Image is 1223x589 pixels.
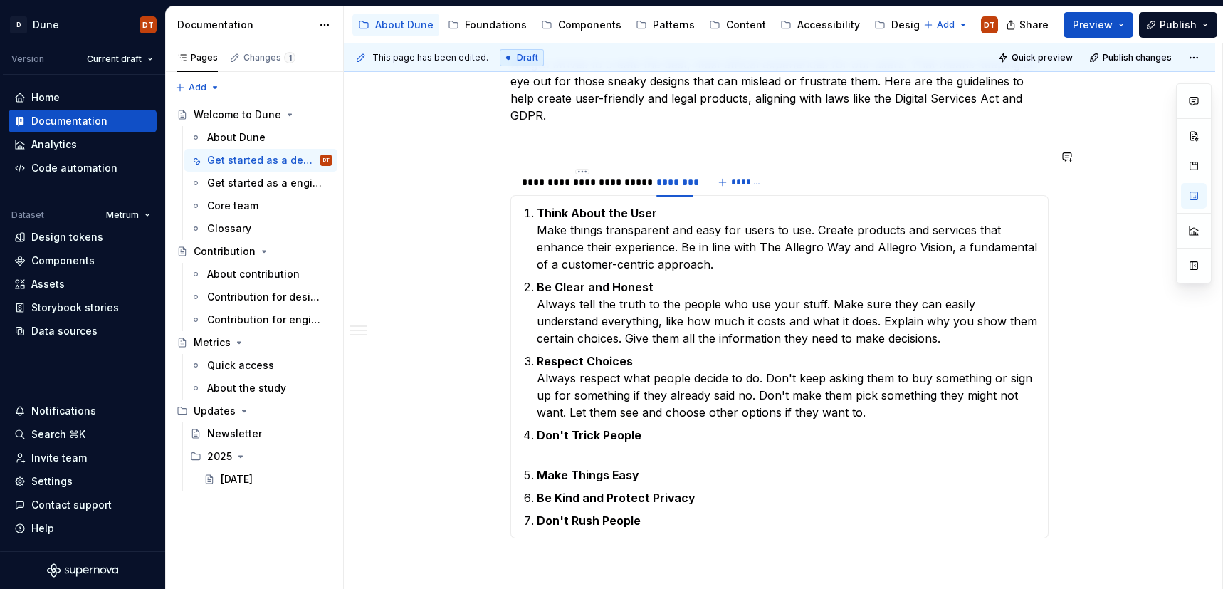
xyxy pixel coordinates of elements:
[198,468,337,491] a: [DATE]
[31,404,96,418] div: Notifications
[189,82,206,93] span: Add
[630,14,700,36] a: Patterns
[31,474,73,489] div: Settings
[194,404,236,418] div: Updates
[1019,18,1049,32] span: Share
[184,149,337,172] a: Get started as a designerDT
[9,110,157,132] a: Documentation
[243,52,295,63] div: Changes
[537,280,654,294] strong: Be Clear and Honest
[11,209,44,221] div: Dataset
[352,11,916,39] div: Page tree
[9,249,157,272] a: Components
[207,290,325,304] div: Contribution for designers
[535,14,627,36] a: Components
[9,296,157,319] a: Storybook stories
[1085,48,1178,68] button: Publish changes
[142,19,154,31] div: DT
[31,90,60,105] div: Home
[9,133,157,156] a: Analytics
[375,18,434,32] div: About Dune
[1139,12,1217,38] button: Publish
[9,423,157,446] button: Search ⌘K
[537,514,641,528] strong: Don't Rush People
[100,205,157,225] button: Metrum
[703,14,772,36] a: Content
[372,52,488,63] span: This page has been edited.
[207,199,258,213] div: Core team
[171,103,337,126] a: Welcome to Dune
[537,204,1039,273] p: Make things transparent and easy for users to use. Create products and services that enhance thei...
[517,52,538,63] span: Draft
[9,226,157,249] a: Design tokens
[558,18,621,32] div: Components
[87,53,142,65] span: Current draft
[537,354,633,368] strong: Respect Choices
[31,324,98,338] div: Data sources
[207,130,266,145] div: About Dune
[31,137,77,152] div: Analytics
[184,263,337,286] a: About contribution
[9,447,157,469] a: Invite team
[9,517,157,540] button: Help
[221,472,253,486] div: [DATE]
[194,108,281,122] div: Welcome to Dune
[994,48,1079,68] button: Quick preview
[171,400,337,422] div: Updates
[31,427,85,442] div: Search ⌘K
[537,278,1039,347] p: Always tell the truth to the people who use your stuff. Make sure they can easily understand ever...
[31,498,112,512] div: Contact support
[184,308,337,331] a: Contribution for engineers
[184,194,337,217] a: Core team
[207,153,317,167] div: Get started as a designer
[510,56,1049,124] p: Allegro strives to create the best, most ethical experiences for our users. That means keeping an...
[184,445,337,468] div: 2025
[184,286,337,308] a: Contribution for designers
[284,52,295,63] span: 1
[80,49,159,69] button: Current draft
[11,53,44,65] div: Version
[207,449,232,464] div: 2025
[9,273,157,296] a: Assets
[171,240,337,263] a: Contribution
[937,19,955,31] span: Add
[9,494,157,516] button: Contact support
[9,400,157,422] button: Notifications
[207,221,251,236] div: Glossary
[207,267,300,281] div: About contribution
[1064,12,1133,38] button: Preview
[47,563,118,578] a: Supernova Logo
[1073,18,1113,32] span: Preview
[1160,18,1197,32] span: Publish
[9,157,157,179] a: Code automation
[31,161,117,175] div: Code automation
[999,12,1058,38] button: Share
[653,18,695,32] div: Patterns
[726,18,766,32] div: Content
[537,468,639,482] strong: Make Things Easy
[184,422,337,445] a: Newsletter
[184,377,337,400] a: About the study
[207,358,274,372] div: Quick access
[106,209,139,221] span: Metrum
[31,254,95,268] div: Components
[171,103,337,491] div: Page tree
[352,14,439,36] a: About Dune
[171,331,337,354] a: Metrics
[207,176,325,190] div: Get started as a engineer
[207,427,262,441] div: Newsletter
[31,230,103,244] div: Design tokens
[194,335,231,350] div: Metrics
[537,206,657,220] strong: Think About the User
[207,381,286,395] div: About the study
[31,301,119,315] div: Storybook stories
[520,204,1039,529] section-item: Untitled
[797,18,860,32] div: Accessibility
[10,16,27,33] div: D
[1012,52,1073,63] span: Quick preview
[184,354,337,377] a: Quick access
[31,451,87,465] div: Invite team
[984,19,995,31] div: DT
[184,172,337,194] a: Get started as a engineer
[442,14,532,36] a: Foundations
